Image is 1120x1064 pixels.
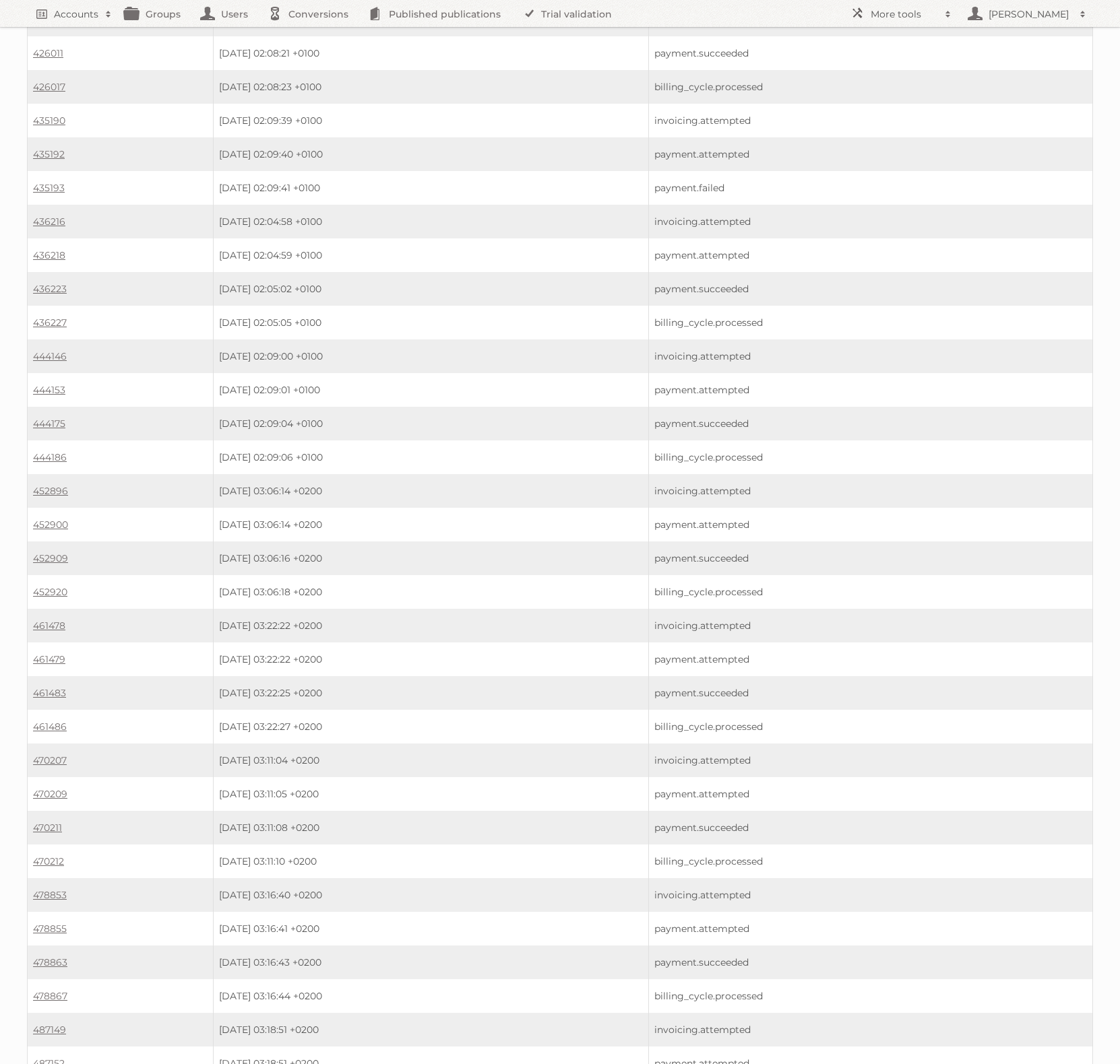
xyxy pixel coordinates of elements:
a: 436216 [33,215,65,228]
td: [DATE] 03:11:04 +0200 [214,743,648,777]
td: payment.attempted [648,508,1092,541]
td: [DATE] 03:16:44 +0200 [214,979,648,1013]
td: [DATE] 03:22:22 +0200 [214,642,648,676]
a: 452909 [33,552,68,564]
a: 470211 [33,822,62,834]
h2: Accounts [54,7,98,21]
td: invoicing.attempted [648,205,1092,238]
a: 478867 [33,990,67,1002]
td: billing_cycle.processed [648,979,1092,1013]
td: [DATE] 03:11:10 +0200 [214,844,648,878]
td: payment.succeeded [648,945,1092,979]
td: billing_cycle.processed [648,440,1092,474]
td: [DATE] 02:08:21 +0100 [214,36,648,70]
td: [DATE] 03:16:43 +0200 [214,945,648,979]
td: billing_cycle.processed [648,575,1092,609]
a: 444153 [33,384,65,396]
a: 461483 [33,687,66,699]
td: billing_cycle.processed [648,306,1092,339]
td: invoicing.attempted [648,1013,1092,1046]
td: payment.succeeded [648,541,1092,575]
h2: More tools [871,7,938,21]
a: 461486 [33,721,67,733]
a: 436227 [33,317,67,329]
a: 436218 [33,249,65,261]
td: [DATE] 03:22:25 +0200 [214,676,648,710]
td: payment.failed [648,171,1092,205]
td: payment.succeeded [648,272,1092,306]
td: payment.attempted [648,137,1092,171]
a: 444175 [33,418,65,430]
a: 426017 [33,81,65,93]
a: 435193 [33,182,65,194]
td: invoicing.attempted [648,474,1092,508]
a: 487149 [33,1024,66,1036]
td: [DATE] 03:16:41 +0200 [214,912,648,945]
a: 444186 [33,451,67,463]
td: invoicing.attempted [648,743,1092,777]
a: 452896 [33,485,68,497]
td: [DATE] 02:04:59 +0100 [214,238,648,272]
td: invoicing.attempted [648,104,1092,137]
td: [DATE] 02:09:06 +0100 [214,440,648,474]
td: [DATE] 02:09:41 +0100 [214,171,648,205]
a: 470207 [33,754,67,766]
td: payment.succeeded [648,676,1092,710]
a: 452920 [33,586,67,598]
td: [DATE] 03:11:05 +0200 [214,777,648,811]
td: [DATE] 03:06:14 +0200 [214,508,648,541]
a: 435192 [33,148,65,160]
td: payment.succeeded [648,811,1092,844]
a: 435190 [33,114,65,127]
td: billing_cycle.processed [648,710,1092,743]
a: 470212 [33,855,64,867]
a: 478853 [33,889,67,901]
td: payment.attempted [648,912,1092,945]
td: [DATE] 02:04:58 +0100 [214,205,648,238]
td: [DATE] 03:22:22 +0200 [214,609,648,642]
td: [DATE] 03:06:14 +0200 [214,474,648,508]
td: [DATE] 03:18:51 +0200 [214,1013,648,1046]
a: 461478 [33,620,65,632]
td: [DATE] 02:09:01 +0100 [214,373,648,407]
a: 470209 [33,788,67,800]
td: payment.attempted [648,238,1092,272]
td: invoicing.attempted [648,339,1092,373]
td: payment.attempted [648,777,1092,811]
td: [DATE] 03:06:16 +0200 [214,541,648,575]
td: [DATE] 02:05:02 +0100 [214,272,648,306]
td: [DATE] 02:09:00 +0100 [214,339,648,373]
td: [DATE] 02:09:04 +0100 [214,407,648,440]
a: 478863 [33,956,67,968]
a: 426011 [33,47,63,59]
a: 452900 [33,519,68,531]
td: payment.succeeded [648,407,1092,440]
td: [DATE] 03:16:40 +0200 [214,878,648,912]
td: invoicing.attempted [648,609,1092,642]
td: [DATE] 03:22:27 +0200 [214,710,648,743]
td: payment.attempted [648,642,1092,676]
td: payment.succeeded [648,36,1092,70]
td: invoicing.attempted [648,878,1092,912]
td: [DATE] 02:09:39 +0100 [214,104,648,137]
td: [DATE] 03:11:08 +0200 [214,811,648,844]
td: billing_cycle.processed [648,70,1092,104]
td: [DATE] 02:09:40 +0100 [214,137,648,171]
a: 478855 [33,923,67,935]
a: 436223 [33,283,67,295]
td: [DATE] 02:05:05 +0100 [214,306,648,339]
a: 444146 [33,350,67,362]
a: 461479 [33,653,65,665]
h2: [PERSON_NAME] [985,7,1073,21]
td: [DATE] 03:06:18 +0200 [214,575,648,609]
td: [DATE] 02:08:23 +0100 [214,70,648,104]
td: payment.attempted [648,373,1092,407]
td: billing_cycle.processed [648,844,1092,878]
